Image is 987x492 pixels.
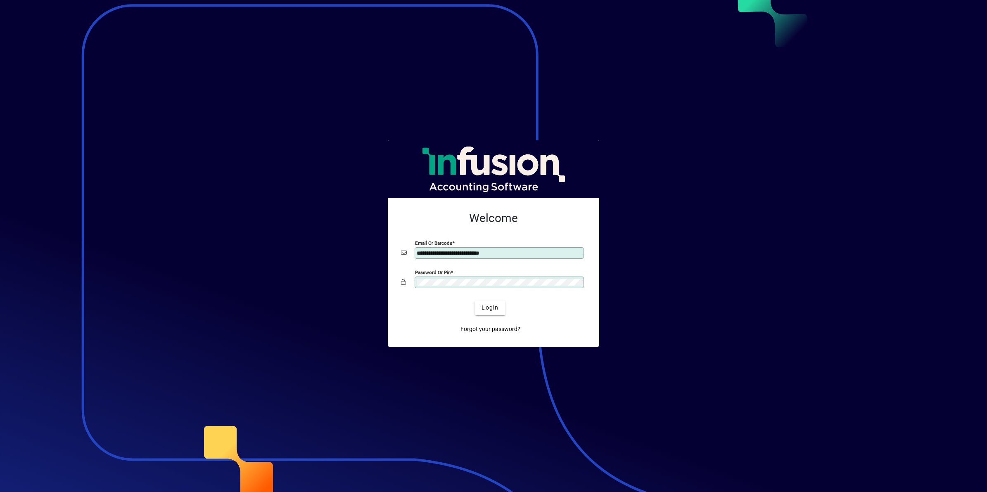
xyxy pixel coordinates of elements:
[401,211,586,225] h2: Welcome
[460,325,520,334] span: Forgot your password?
[482,303,498,312] span: Login
[415,269,451,275] mat-label: Password or Pin
[475,300,505,315] button: Login
[457,322,524,337] a: Forgot your password?
[415,240,452,246] mat-label: Email or Barcode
